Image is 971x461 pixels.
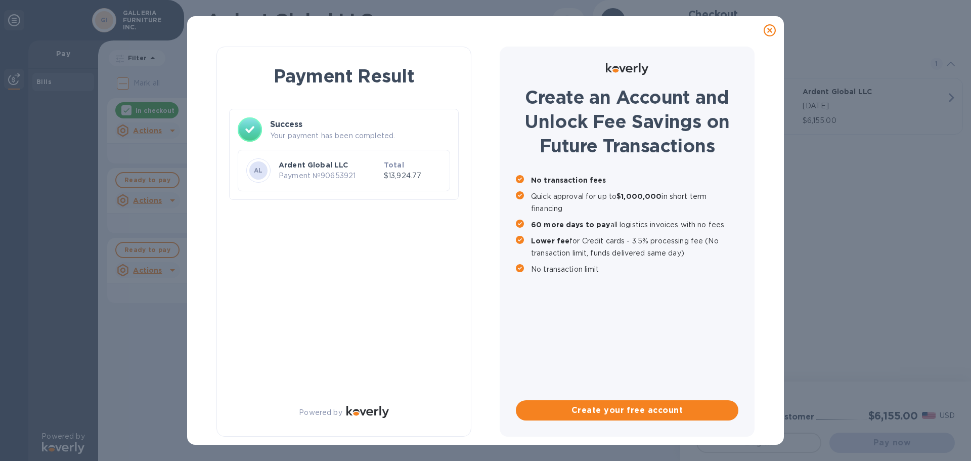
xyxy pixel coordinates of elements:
b: AL [254,166,263,174]
button: Create your free account [516,400,738,421]
b: No transaction fees [531,176,606,184]
h3: Success [270,118,450,131]
b: $1,000,000 [616,192,661,200]
b: Lower fee [531,237,569,245]
p: Your payment has been completed. [270,131,450,141]
p: Powered by [299,407,342,418]
img: Logo [606,63,648,75]
p: No transaction limit [531,263,738,275]
p: Payment № 90653921 [279,171,380,181]
b: 60 more days to pay [531,221,610,229]
p: all logistics invoices with no fees [531,219,738,231]
p: Quick approval for up to in short term financing [531,190,738,215]
h1: Payment Result [233,63,455,89]
p: Ardent Global LLC [279,160,380,170]
img: Logo [346,406,389,418]
p: $13,924.77 [384,171,442,181]
h1: Create an Account and Unlock Fee Savings on Future Transactions [516,85,738,158]
b: Total [384,161,404,169]
p: for Credit cards - 3.5% processing fee (No transaction limit, funds delivered same day) [531,235,738,259]
span: Create your free account [524,404,730,416]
